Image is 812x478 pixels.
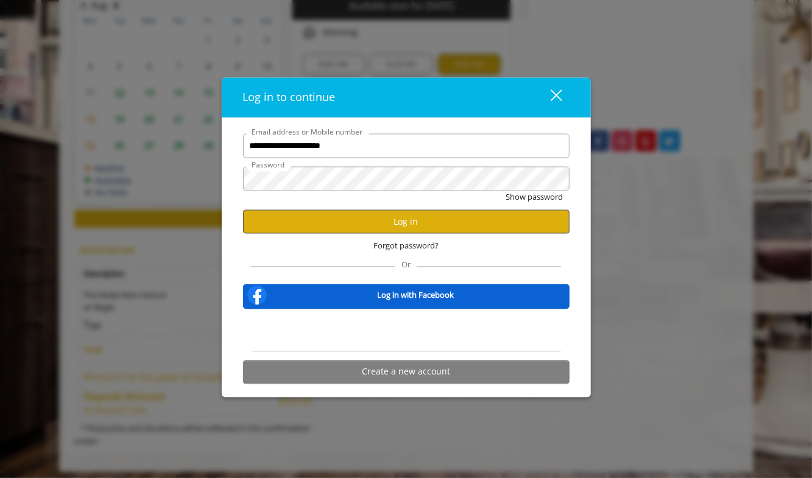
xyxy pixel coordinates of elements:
button: Show password [506,191,563,204]
input: Email address or Mobile number [243,134,570,158]
span: Log in to continue [243,90,336,105]
button: close dialog [528,85,570,110]
div: close dialog [537,88,561,107]
button: Create a new account [243,360,570,384]
span: Forgot password? [373,240,439,253]
label: Email address or Mobile number [246,127,369,138]
button: Log in [243,210,570,234]
span: Or [395,259,417,270]
img: facebook-logo [245,283,269,308]
iframe: Sign in with Google Button [345,317,468,344]
input: Password [243,167,570,191]
label: Password [246,160,291,171]
b: Log in with Facebook [378,289,454,301]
